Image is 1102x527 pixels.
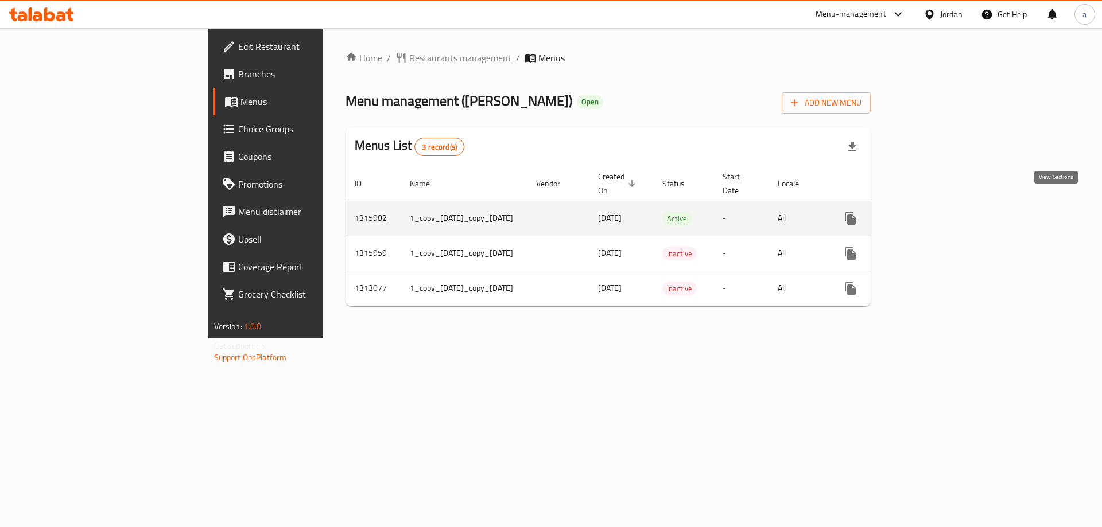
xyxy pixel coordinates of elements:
[238,122,383,136] span: Choice Groups
[213,198,393,225] a: Menu disclaimer
[778,177,814,190] span: Locale
[355,177,377,190] span: ID
[401,236,527,271] td: 1_copy_[DATE]_copy_[DATE]
[213,170,393,198] a: Promotions
[238,40,383,53] span: Edit Restaurant
[401,271,527,306] td: 1_copy_[DATE]_copy_[DATE]
[213,280,393,308] a: Grocery Checklist
[577,97,603,107] span: Open
[213,143,393,170] a: Coupons
[538,51,565,65] span: Menus
[516,51,520,65] li: /
[598,170,639,197] span: Created On
[837,240,864,267] button: more
[238,177,383,191] span: Promotions
[791,96,862,110] span: Add New Menu
[213,225,393,253] a: Upsell
[839,133,866,161] div: Export file
[410,177,445,190] span: Name
[816,7,886,21] div: Menu-management
[244,319,262,334] span: 1.0.0
[409,51,511,65] span: Restaurants management
[346,166,956,306] table: enhanced table
[213,60,393,88] a: Branches
[598,280,622,295] span: [DATE]
[401,201,527,236] td: 1_copy_[DATE]_copy_[DATE]
[662,247,697,260] span: Inactive
[355,137,464,156] h2: Menus List
[214,350,287,365] a: Support.OpsPlatform
[577,95,603,109] div: Open
[864,275,892,302] button: Change Status
[415,142,464,153] span: 3 record(s)
[940,8,963,21] div: Jordan
[713,201,769,236] td: -
[837,275,864,302] button: more
[864,240,892,267] button: Change Status
[662,212,692,225] span: Active
[395,51,511,65] a: Restaurants management
[769,201,828,236] td: All
[837,205,864,232] button: more
[238,150,383,163] span: Coupons
[723,170,755,197] span: Start Date
[238,260,383,274] span: Coverage Report
[238,205,383,218] span: Menu disclaimer
[213,115,393,143] a: Choice Groups
[213,33,393,60] a: Edit Restaurant
[213,253,393,280] a: Coverage Report
[1082,8,1087,21] span: a
[238,232,383,246] span: Upsell
[713,236,769,271] td: -
[238,287,383,301] span: Grocery Checklist
[214,338,267,353] span: Get support on:
[240,95,383,108] span: Menus
[769,236,828,271] td: All
[598,245,622,260] span: [DATE]
[213,88,393,115] a: Menus
[598,210,622,225] span: [DATE]
[536,177,575,190] span: Vendor
[346,88,572,114] span: Menu management ( [PERSON_NAME] )
[713,271,769,306] td: -
[782,92,871,114] button: Add New Menu
[769,271,828,306] td: All
[238,67,383,81] span: Branches
[662,282,697,295] span: Inactive
[414,138,464,156] div: Total records count
[864,205,892,232] button: Change Status
[214,319,242,334] span: Version:
[346,51,871,65] nav: breadcrumb
[662,177,700,190] span: Status
[828,166,956,201] th: Actions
